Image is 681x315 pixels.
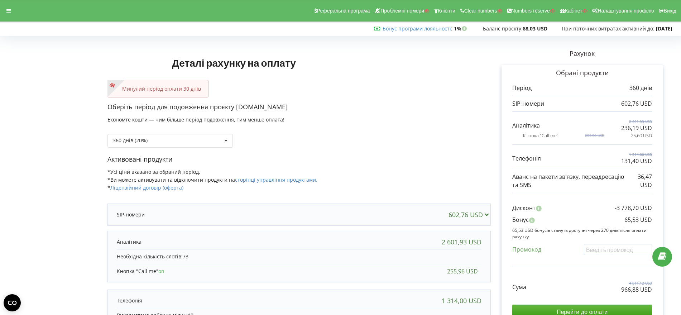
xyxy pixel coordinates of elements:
[117,238,142,245] p: Аналітика
[621,281,652,286] p: 4 811,12 USD
[631,132,652,139] p: 25,60 USD
[565,8,582,14] span: Кабінет
[380,8,424,14] span: Проблемні номери
[615,204,652,212] p: -3 778,70 USD
[629,84,652,92] p: 360 днів
[464,8,497,14] span: Clear numbers
[512,245,541,254] p: Промокод
[449,211,492,218] div: 602,76 USD
[447,268,478,275] div: 255,96 USD
[584,244,652,255] input: Введіть промокод
[117,253,481,260] p: Необхідна кількість слотів:
[621,286,652,294] p: 966,88 USD
[454,25,469,32] strong: 1%
[664,8,676,14] span: Вихід
[512,154,541,163] p: Телефонія
[621,124,652,132] p: 236,19 USD
[512,227,652,239] p: 65,53 USD бонусів стануть доступні через 270 днів після оплати рахунку
[117,297,142,304] p: Телефонія
[512,68,652,78] p: Обрані продукти
[621,100,652,108] p: 602,76 USD
[585,133,604,138] p: 255,96 USD
[523,132,558,139] p: Кнопка "Call me"
[117,211,145,218] p: SIP-номери
[383,25,452,32] span: :
[107,176,317,183] span: *Ви можете активувати та відключити продукти на
[4,294,21,311] button: Open CMP widget
[621,152,652,157] p: 1 314,00 USD
[442,238,481,245] div: 2 601,93 USD
[107,116,284,123] span: Економте кошти — чим більше період подовження, тим менше оплата!
[107,168,200,175] span: *Усі ціни вказано за обраний період.
[621,157,652,165] p: 131,40 USD
[512,121,540,130] p: Аналітика
[491,49,673,58] p: Рахунок
[512,204,536,212] p: Дисконт
[523,25,547,32] strong: 68,03 USD
[483,25,523,32] span: Баланс проєкту:
[512,216,529,224] p: Бонус
[235,176,317,183] a: сторінці управління продуктами.
[317,8,370,14] span: Реферальна програма
[107,46,360,80] h1: Деталі рахунку на оплату
[512,8,550,14] span: Numbers reserve
[117,268,164,275] p: Кнопка "Call me"
[438,8,455,14] span: Клієнти
[107,102,491,112] p: Оберіть період для подовження проєкту [DOMAIN_NAME]
[512,84,532,92] p: Період
[158,268,164,275] span: on
[113,138,148,143] div: 360 днів (20%)
[656,25,672,32] strong: [DATE]
[383,25,451,32] a: Бонус програми лояльності
[621,119,652,124] p: 2 601,93 USD
[183,253,188,260] span: 73
[512,283,526,291] p: Сума
[115,85,201,92] p: Минулий період оплати 30 днів
[110,184,183,191] a: Ліцензійний договір (оферта)
[624,216,652,224] p: 65,53 USD
[628,173,652,189] p: 36,47 USD
[442,297,481,304] div: 1 314,00 USD
[562,25,654,32] span: При поточних витратах активний до:
[512,100,544,108] p: SIP-номери
[512,173,628,189] p: Аванс на пакети зв'язку, переадресацію та SMS
[598,8,654,14] span: Налаштування профілю
[107,155,491,164] p: Активовані продукти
